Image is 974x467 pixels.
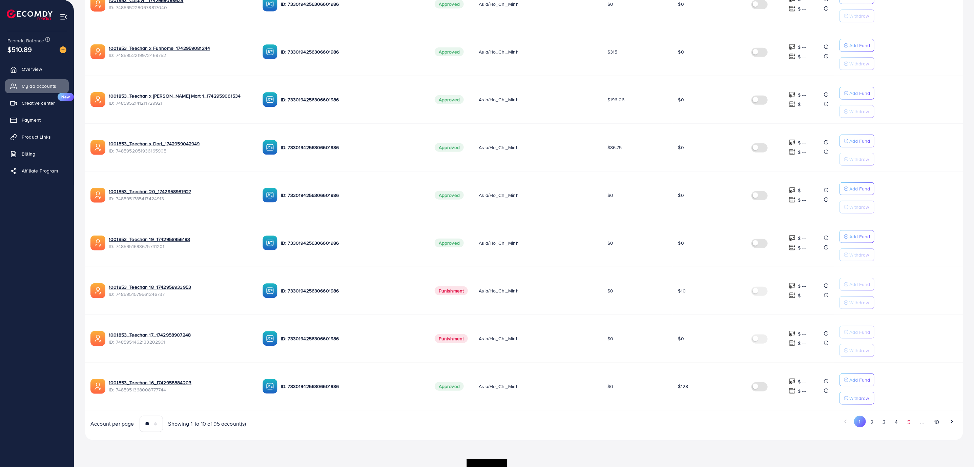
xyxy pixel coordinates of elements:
img: top-up amount [789,282,796,289]
p: ID: 7330194256306601986 [281,239,424,247]
a: 1001853_Teechan x [PERSON_NAME] Mart 1_1742959061534 [109,93,252,99]
span: $0 [678,96,684,103]
p: $ --- [798,330,806,338]
a: Product Links [5,130,69,144]
a: 1001853_Teechan x Funhome_1742959081244 [109,45,252,52]
span: $0 [607,383,613,390]
span: $0 [607,287,613,294]
div: <span class='underline'>1001853_Teechan 19_1742958956193</span></br>7485951693675741201 [109,236,252,250]
button: Withdraw [840,344,874,357]
a: 1001853_Teechan 17_1742958907248 [109,331,252,338]
span: ID: 7485952051936165905 [109,147,252,154]
img: top-up amount [789,139,796,146]
img: ic-ads-acc.e4c84228.svg [90,379,105,394]
img: ic-ads-acc.e4c84228.svg [90,92,105,107]
p: Withdraw [849,203,869,211]
img: logo [7,9,53,20]
img: ic-ads-acc.e4c84228.svg [90,44,105,59]
p: Add Fund [849,41,870,49]
div: <span class='underline'>1001853_Teechan x Funhome_1742959081244</span></br>7485952219972468752 [109,45,252,59]
img: top-up amount [789,148,796,156]
span: Approved [435,382,464,391]
p: ID: 7330194256306601986 [281,143,424,151]
button: Withdraw [840,57,874,70]
p: Withdraw [849,299,869,307]
a: Overview [5,62,69,76]
a: My ad accounts [5,79,69,93]
span: $0 [678,192,684,199]
p: Withdraw [849,251,869,259]
span: ID: 7485951785417424913 [109,195,252,202]
p: Add Fund [849,137,870,145]
button: Withdraw [840,105,874,118]
button: Go to page 1 [854,416,866,427]
p: $ --- [798,244,806,252]
span: Approved [435,191,464,200]
p: Withdraw [849,394,869,402]
img: top-up amount [789,387,796,394]
p: ID: 7330194256306601986 [281,191,424,199]
p: $ --- [798,100,806,108]
button: Go to page 3 [878,416,890,428]
a: Affiliate Program [5,164,69,178]
span: ID: 7485952219972468752 [109,52,252,59]
span: ID: 7485951368008777744 [109,386,252,393]
button: Add Fund [840,278,874,291]
a: 1001853_Teechan 19_1742958956193 [109,236,252,243]
span: Asia/Ho_Chi_Minh [479,96,519,103]
img: ic-ba-acc.ded83a64.svg [263,331,277,346]
span: Asia/Ho_Chi_Minh [479,192,519,199]
img: ic-ba-acc.ded83a64.svg [263,140,277,155]
span: $0 [607,240,613,246]
span: ID: 7485951579561246737 [109,291,252,298]
p: $ --- [798,139,806,147]
img: image [60,46,66,53]
span: Approved [435,239,464,247]
span: $0 [607,192,613,199]
img: top-up amount [789,101,796,108]
span: My ad accounts [22,83,56,89]
img: ic-ba-acc.ded83a64.svg [263,92,277,107]
iframe: Chat [945,436,969,462]
img: top-up amount [789,244,796,251]
button: Go to page 2 [866,416,878,428]
img: top-up amount [789,330,796,337]
button: Withdraw [840,296,874,309]
button: Withdraw [840,153,874,166]
p: ID: 7330194256306601986 [281,96,424,104]
span: Showing 1 To 10 of 95 account(s) [168,420,246,428]
p: $ --- [798,387,806,395]
p: ID: 7330194256306601986 [281,287,424,295]
p: Add Fund [849,280,870,288]
img: top-up amount [789,235,796,242]
span: $196.06 [607,96,624,103]
p: $ --- [798,282,806,290]
a: 1001853_Teechan 20_1742958981927 [109,188,252,195]
a: 1001853_Teechan x Dori_1742959042949 [109,140,252,147]
button: Add Fund [840,39,874,52]
p: Withdraw [849,107,869,116]
span: Punishment [435,334,468,343]
div: <span class='underline'>1001853_Teechan x Ngọc Anh Mart 1_1742959061534</span></br>74859521412117... [109,93,252,106]
button: Add Fund [840,373,874,386]
div: <span class='underline'>1001853_Teechan 17_1742958907248</span></br>7485951462133202961 [109,331,252,345]
p: $ --- [798,5,806,13]
div: <span class='underline'>1001853_Teechan 18_1742958933953</span></br>7485951579561246737 [109,284,252,298]
img: ic-ba-acc.ded83a64.svg [263,379,277,394]
span: Punishment [435,286,468,295]
span: $0 [678,48,684,55]
span: $0 [678,335,684,342]
img: top-up amount [789,187,796,194]
button: Add Fund [840,326,874,339]
img: ic-ba-acc.ded83a64.svg [263,283,277,298]
a: 1001853_Teechan 18_1742958933953 [109,284,252,290]
img: top-up amount [789,340,796,347]
p: ID: 7330194256306601986 [281,48,424,56]
button: Go to page 5 [903,416,915,428]
img: ic-ads-acc.e4c84228.svg [90,236,105,250]
span: ID: 7485952280978817040 [109,4,252,11]
p: $ --- [798,148,806,156]
p: Add Fund [849,185,870,193]
button: Add Fund [840,135,874,147]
